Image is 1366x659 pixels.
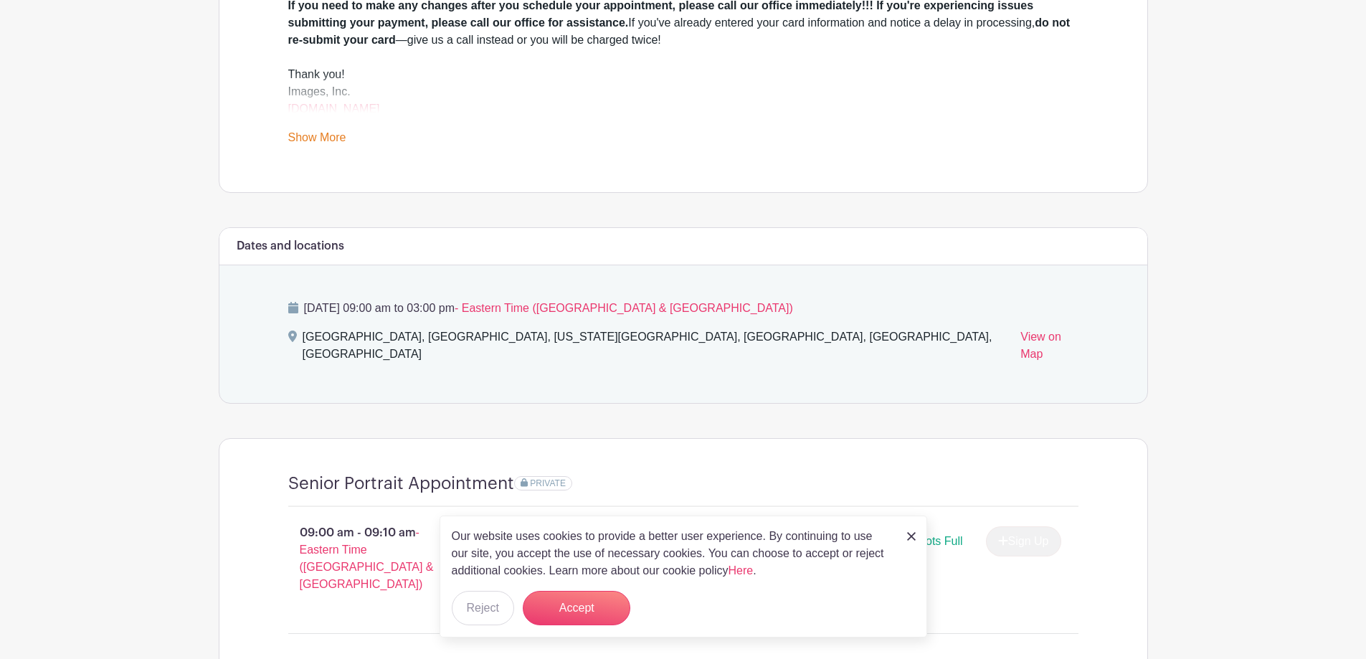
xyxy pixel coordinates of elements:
[1020,328,1078,369] a: View on Map
[452,591,514,625] button: Reject
[300,526,434,590] span: - Eastern Time ([GEOGRAPHIC_DATA] & [GEOGRAPHIC_DATA])
[907,532,916,541] img: close_button-5f87c8562297e5c2d7936805f587ecaba9071eb48480494691a3f1689db116b3.svg
[530,478,566,488] span: PRIVATE
[288,16,1071,46] strong: do not re-submit your card
[452,528,892,579] p: Our website uses cookies to provide a better user experience. By continuing to use our site, you ...
[729,564,754,577] a: Here
[265,518,475,599] p: 09:00 am - 09:10 am
[288,473,514,494] h4: Senior Portrait Appointment
[288,300,1078,317] p: [DATE] 09:00 am to 03:00 pm
[237,240,344,253] h6: Dates and locations
[288,66,1078,83] div: Thank you!
[288,103,380,115] a: [DOMAIN_NAME]
[455,302,793,314] span: - Eastern Time ([GEOGRAPHIC_DATA] & [GEOGRAPHIC_DATA])
[911,535,962,547] span: Spots Full
[303,328,1010,369] div: [GEOGRAPHIC_DATA], [GEOGRAPHIC_DATA], [US_STATE][GEOGRAPHIC_DATA], [GEOGRAPHIC_DATA], [GEOGRAPHIC...
[523,591,630,625] button: Accept
[288,83,1078,118] div: Images, Inc.
[288,131,346,149] a: Show More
